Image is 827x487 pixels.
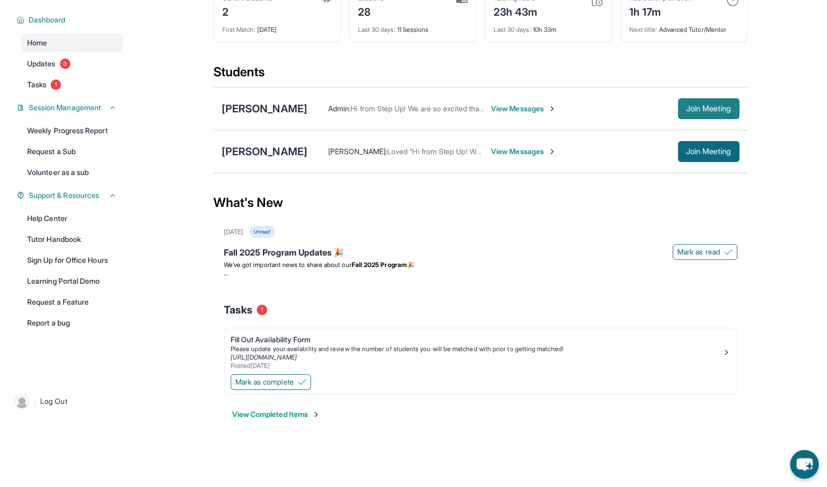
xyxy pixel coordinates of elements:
img: Mark as read [724,248,733,256]
div: Please update your availability and review the number of students you will be matched with prior ... [231,345,722,353]
div: 10h 33m [494,19,603,34]
div: Fill Out Availability Form [231,334,722,345]
a: Learning Portal Demo [21,272,123,291]
span: Updates [27,59,56,69]
a: Weekly Progress Report [21,121,123,140]
div: Unread [249,226,274,238]
button: Support & Resources [25,190,117,201]
button: Session Management [25,102,117,113]
span: We’ve got important news to share about our [224,261,352,269]
button: Join Meeting [678,141,739,162]
div: Fall 2025 Program Updates 🎉 [224,246,737,261]
span: Join Meeting [686,106,731,112]
span: Tasks [27,79,46,90]
a: Volunteer as a sub [21,163,123,182]
a: |Log Out [10,390,123,413]
span: Dashboard [29,15,66,25]
span: Last 30 days : [494,26,531,33]
span: Mark as complete [235,377,294,387]
button: Join Meeting [678,98,739,119]
span: Support & Resources [29,190,99,201]
div: 28 [358,3,384,19]
span: | [33,395,36,408]
span: Join Meeting [686,148,731,155]
div: 1h 17m [629,3,692,19]
a: Fill Out Availability FormPlease update your availability and review the number of students you w... [224,328,737,372]
img: Chevron-Right [548,105,556,113]
span: Log Out [40,396,67,407]
button: chat-button [790,450,819,479]
a: Tasks1 [21,75,123,94]
div: 11 Sessions [358,19,468,34]
button: Mark as read [673,244,737,260]
span: Last 30 days : [358,26,395,33]
span: View Messages [491,103,556,114]
div: [DATE] [222,19,332,34]
a: Tutor Handbook [21,230,123,249]
div: [PERSON_NAME] [222,144,307,159]
span: 🎉 [407,261,415,269]
a: Updates3 [21,54,123,73]
button: Dashboard [25,15,117,25]
div: Posted [DATE] [231,362,722,370]
button: Mark as complete [231,374,311,390]
div: What's New [213,180,748,226]
div: 2 [222,3,272,19]
div: 23h 43m [494,3,538,19]
div: [PERSON_NAME] [222,101,307,116]
span: View Messages [491,146,556,157]
span: Next title : [629,26,657,33]
button: View Completed Items [232,409,320,420]
a: Sign Up for Office Hours [21,251,123,270]
span: 3 [60,59,70,69]
img: Mark as complete [298,378,306,386]
span: First Match : [222,26,256,33]
span: Tasks [224,303,253,317]
span: Admin : [328,104,351,113]
a: Help Center [21,209,123,228]
span: Mark as read [677,247,720,257]
a: Request a Feature [21,293,123,311]
img: Chevron-Right [548,147,556,156]
a: Request a Sub [21,142,123,161]
span: Session Management [29,102,101,113]
a: Home [21,33,123,52]
span: 1 [257,305,267,315]
span: 1 [51,79,61,90]
div: Students [213,64,748,87]
strong: Fall 2025 Program [352,261,407,269]
a: Report a bug [21,314,123,332]
div: Advanced Tutor/Mentor [629,19,739,34]
a: [URL][DOMAIN_NAME] [231,353,297,361]
span: [PERSON_NAME] : [328,147,387,156]
img: user-img [15,394,29,409]
div: [DATE] [224,228,243,236]
span: Home [27,38,47,48]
